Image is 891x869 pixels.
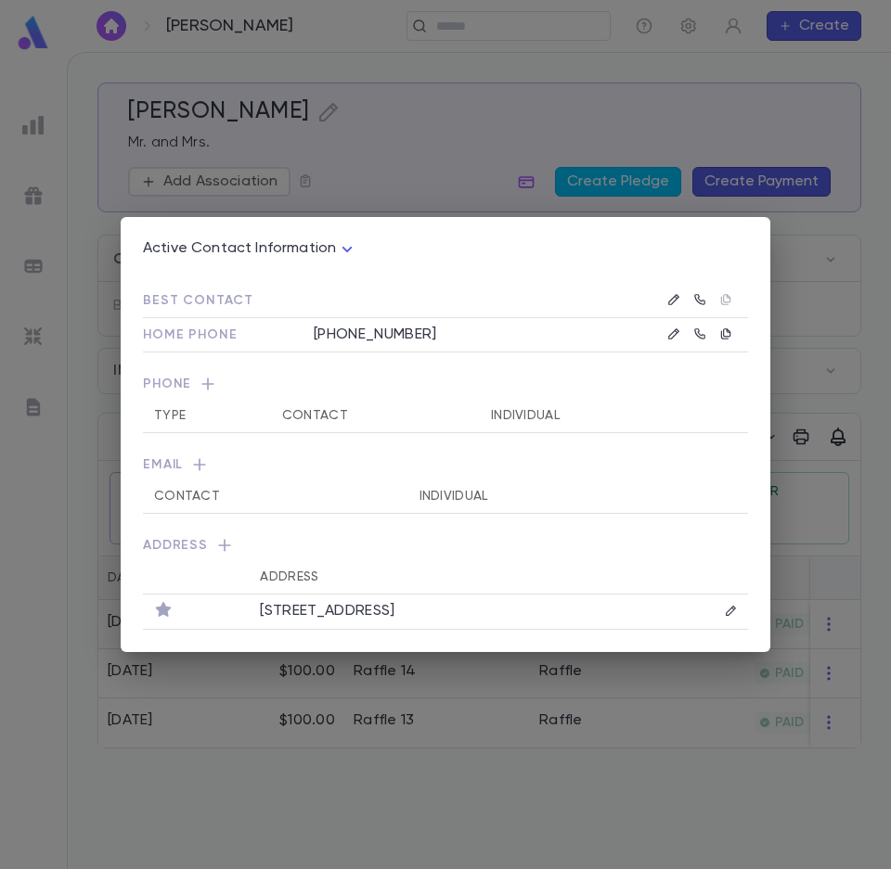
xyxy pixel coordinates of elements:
[249,594,657,630] td: [STREET_ADDRESS]
[143,241,336,256] span: Active Contact Information
[143,328,237,341] span: Home Phone
[143,294,253,307] span: Best Contact
[143,235,358,263] div: Active Contact Information
[143,399,271,433] th: Type
[249,560,657,594] th: Address
[291,318,623,352] td: [PHONE_NUMBER]
[480,399,695,433] th: Individual
[408,479,681,514] th: Individual
[271,399,480,433] th: Contact
[143,455,748,479] span: Email
[143,536,748,560] span: Address
[143,375,748,399] span: Phone
[143,479,408,514] th: Contact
